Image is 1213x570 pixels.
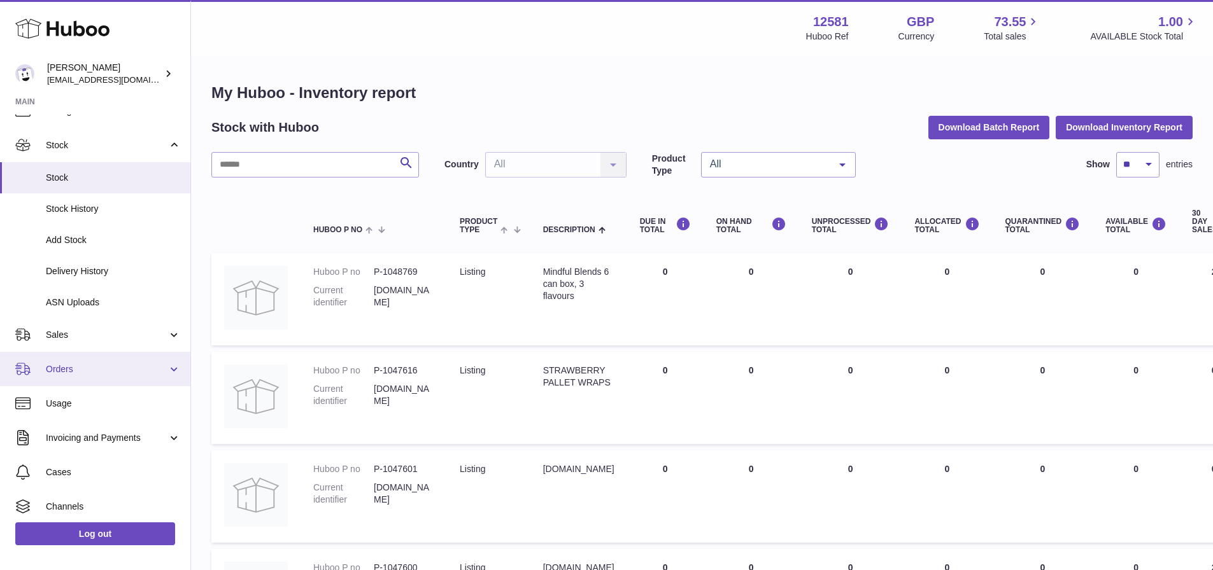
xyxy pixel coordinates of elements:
[799,253,902,345] td: 0
[1093,352,1179,444] td: 0
[1086,158,1110,170] label: Show
[543,226,595,234] span: Description
[313,365,374,377] dt: Huboo P no
[799,450,902,543] td: 0
[652,153,695,177] label: Product Type
[627,352,704,444] td: 0
[627,450,704,543] td: 0
[374,463,434,475] dd: P-1047601
[211,119,319,136] h2: Stock with Huboo
[460,464,485,474] span: listing
[716,217,786,234] div: ON HAND Total
[46,234,181,246] span: Add Stock
[1166,158,1193,170] span: entries
[984,31,1040,43] span: Total sales
[812,217,890,234] div: UNPROCESSED Total
[224,266,288,330] img: product image
[374,266,434,278] dd: P-1048769
[1093,450,1179,543] td: 0
[313,226,362,234] span: Huboo P no
[1056,116,1193,139] button: Download Inventory Report
[902,253,992,345] td: 0
[1105,217,1167,234] div: AVAILABLE Total
[902,352,992,444] td: 0
[313,463,374,475] dt: Huboo P no
[374,482,434,506] dd: [DOMAIN_NAME]
[707,158,830,170] span: All
[898,31,935,43] div: Currency
[444,158,479,170] label: Country
[994,13,1026,31] span: 73.55
[211,83,1193,103] h1: My Huboo - Inventory report
[46,501,181,513] span: Channels
[813,13,849,31] strong: 12581
[46,172,181,184] span: Stock
[627,253,704,345] td: 0
[928,116,1050,139] button: Download Batch Report
[1090,31,1198,43] span: AVAILABLE Stock Total
[46,329,167,341] span: Sales
[46,296,181,309] span: ASN Uploads
[224,463,288,527] img: product image
[46,398,181,410] span: Usage
[799,352,902,444] td: 0
[313,383,374,407] dt: Current identifier
[704,253,799,345] td: 0
[224,365,288,428] img: product image
[46,363,167,375] span: Orders
[46,139,167,151] span: Stock
[47,62,162,86] div: [PERSON_NAME]
[1040,464,1045,474] span: 0
[543,463,614,475] div: [DOMAIN_NAME]
[1040,365,1045,375] span: 0
[46,203,181,215] span: Stock History
[374,365,434,377] dd: P-1047616
[543,266,614,302] div: Mindful Blends 6 can box, 3 flavours
[914,217,979,234] div: ALLOCATED Total
[46,466,181,478] span: Cases
[15,522,175,545] a: Log out
[640,217,691,234] div: DUE IN TOTAL
[984,13,1040,43] a: 73.55 Total sales
[460,267,485,277] span: listing
[374,284,434,309] dd: [DOMAIN_NAME]
[15,64,34,83] img: ibrewis@drink-trip.com
[313,284,374,309] dt: Current identifier
[1093,253,1179,345] td: 0
[374,383,434,407] dd: [DOMAIN_NAME]
[1090,13,1198,43] a: 1.00 AVAILABLE Stock Total
[902,450,992,543] td: 0
[460,218,497,234] span: Product Type
[1005,217,1081,234] div: QUARANTINED Total
[806,31,849,43] div: Huboo Ref
[907,13,934,31] strong: GBP
[313,266,374,278] dt: Huboo P no
[704,450,799,543] td: 0
[46,432,167,444] span: Invoicing and Payments
[313,482,374,506] dt: Current identifier
[1158,13,1183,31] span: 1.00
[46,265,181,277] span: Delivery History
[704,352,799,444] td: 0
[460,365,485,375] span: listing
[543,365,614,389] div: STRAWBERRY PALLET WRAPS
[1040,267,1045,277] span: 0
[47,74,187,85] span: [EMAIL_ADDRESS][DOMAIN_NAME]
